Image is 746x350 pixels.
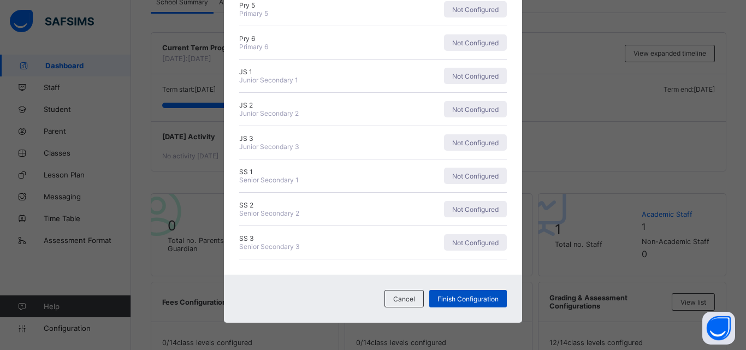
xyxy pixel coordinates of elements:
[239,134,370,143] span: JS 3
[452,105,499,114] span: Not Configured
[239,34,370,43] span: Pry 6
[452,72,499,80] span: Not Configured
[239,9,268,17] span: Primary 5
[239,76,298,84] span: Junior Secondary 1
[702,312,735,345] button: Open asap
[239,68,370,76] span: JS 1
[239,1,370,9] span: Pry 5
[239,209,299,217] span: Senior Secondary 2
[239,101,370,109] span: JS 2
[239,176,299,184] span: Senior Secondary 1
[437,295,499,303] span: Finish Configuration
[239,43,268,51] span: Primary 6
[393,295,415,303] span: Cancel
[452,5,499,14] span: Not Configured
[239,168,370,176] span: SS 1
[452,139,499,147] span: Not Configured
[452,239,499,247] span: Not Configured
[239,143,299,151] span: Junior Secondary 3
[452,172,499,180] span: Not Configured
[239,201,370,209] span: SS 2
[239,234,370,242] span: SS 3
[239,242,300,251] span: Senior Secondary 3
[452,39,499,47] span: Not Configured
[452,205,499,213] span: Not Configured
[239,109,299,117] span: Junior Secondary 2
